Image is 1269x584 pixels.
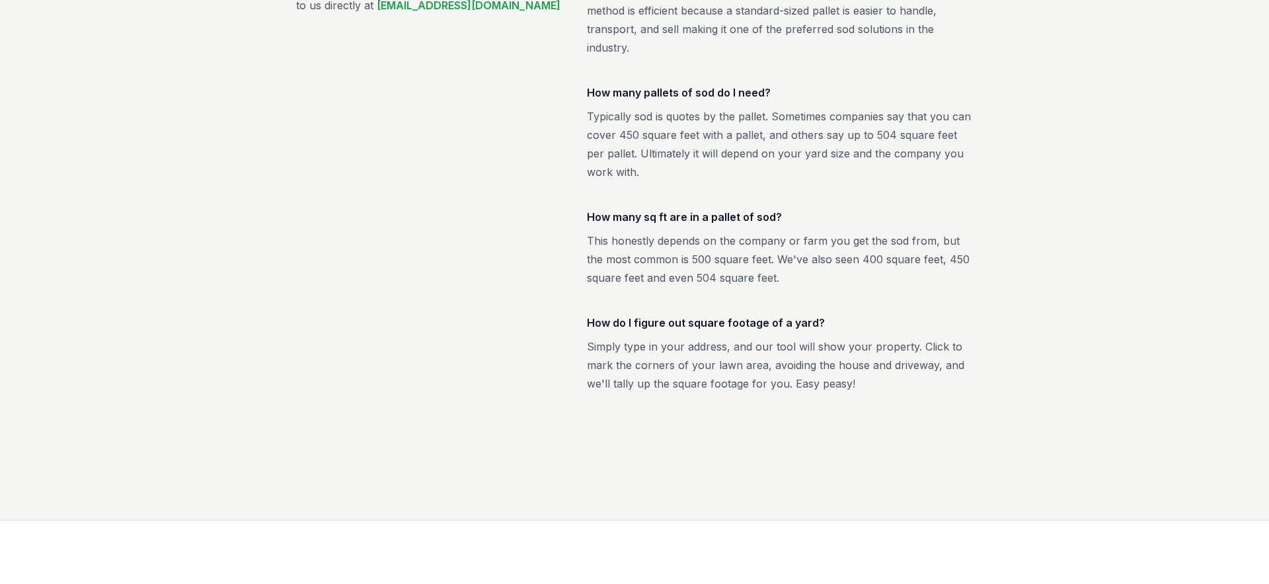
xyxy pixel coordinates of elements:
[587,83,973,102] h3: How many pallets of sod do I need?
[587,107,973,181] p: Typically sod is quotes by the pallet. Sometimes companies say that you can cover 450 square feet...
[587,231,973,287] p: This honestly depends on the company or farm you get the sod from, but the most common is 500 squ...
[587,208,973,226] h3: How many sq ft are in a pallet of sod?
[587,313,973,332] h3: How do I figure out square footage of a yard?
[587,337,973,393] p: Simply type in your address, and our tool will show your property. Click to mark the corners of y...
